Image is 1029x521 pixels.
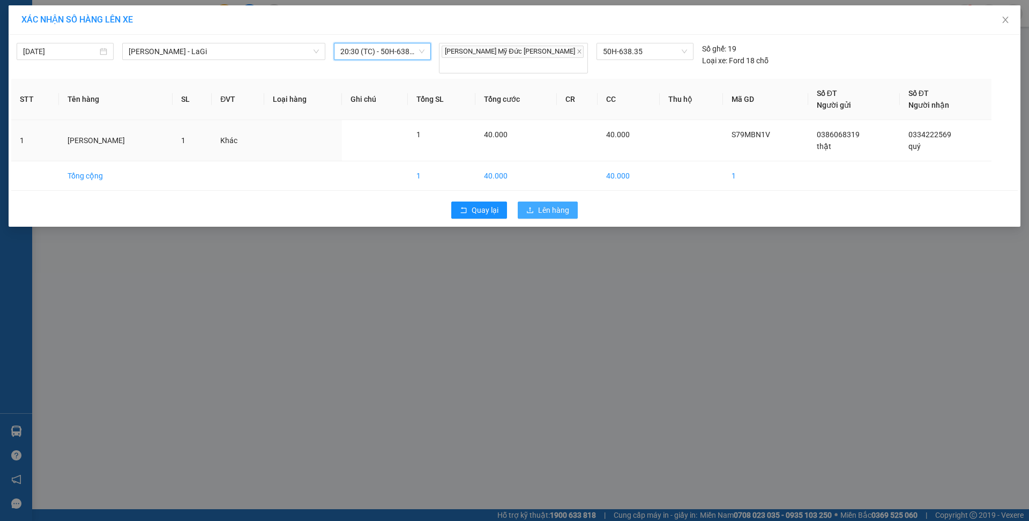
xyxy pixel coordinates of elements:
th: Loại hàng [264,79,342,120]
td: 1 [723,161,808,191]
th: CC [598,79,660,120]
span: rollback [460,206,467,215]
div: Ford 18 chỗ [702,55,769,66]
span: quý [908,142,921,151]
span: 20:30 (TC) - 50H-638.35 [340,43,424,59]
span: 0386068319 [817,130,860,139]
th: Tên hàng [59,79,173,120]
span: Loại xe: [702,55,727,66]
span: upload [526,206,534,215]
span: Người gửi [817,101,851,109]
td: Khác [212,120,264,161]
td: 1 [11,120,59,161]
div: 19 [702,43,736,55]
span: Số ghế: [702,43,726,55]
span: S79MBN1V [732,130,770,139]
span: 33 Bác Ái, P Phước Hội, TX Lagi [4,38,50,68]
span: down [313,48,319,55]
td: 40.000 [598,161,660,191]
button: Close [990,5,1020,35]
span: Số ĐT [817,89,837,98]
span: 0968278298 [4,70,53,80]
th: STT [11,79,59,120]
th: CR [557,79,598,120]
span: 50H-638.35 [603,43,687,59]
span: Số ĐT [908,89,929,98]
span: XÁC NHẬN SỐ HÀNG LÊN XE [21,14,133,25]
span: Lên hàng [538,204,569,216]
th: Ghi chú [342,79,407,120]
th: Mã GD [723,79,808,120]
span: Quay lại [472,204,498,216]
span: close [1001,16,1010,24]
span: Người nhận [908,101,949,109]
th: SL [173,79,212,120]
strong: Nhà xe Mỹ Loan [4,4,54,34]
td: Tổng cộng [59,161,173,191]
input: 12/10/2025 [23,46,98,57]
span: 40.000 [606,130,630,139]
span: close [577,49,582,54]
button: uploadLên hàng [518,202,578,219]
td: 40.000 [475,161,556,191]
span: [PERSON_NAME] Mỹ Đức [PERSON_NAME] [442,46,583,58]
span: 40.000 [484,130,508,139]
span: thật [817,142,831,151]
th: Thu hộ [660,79,723,120]
td: 1 [408,161,476,191]
span: Hồ Chí Minh - LaGi [129,43,319,59]
span: 0334222569 [908,130,951,139]
td: [PERSON_NAME] [59,120,173,161]
th: Tổng SL [408,79,476,120]
span: S79MBN1V [82,19,134,31]
span: 1 [181,136,185,145]
span: 1 [416,130,421,139]
th: Tổng cước [475,79,556,120]
th: ĐVT [212,79,264,120]
button: rollbackQuay lại [451,202,507,219]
